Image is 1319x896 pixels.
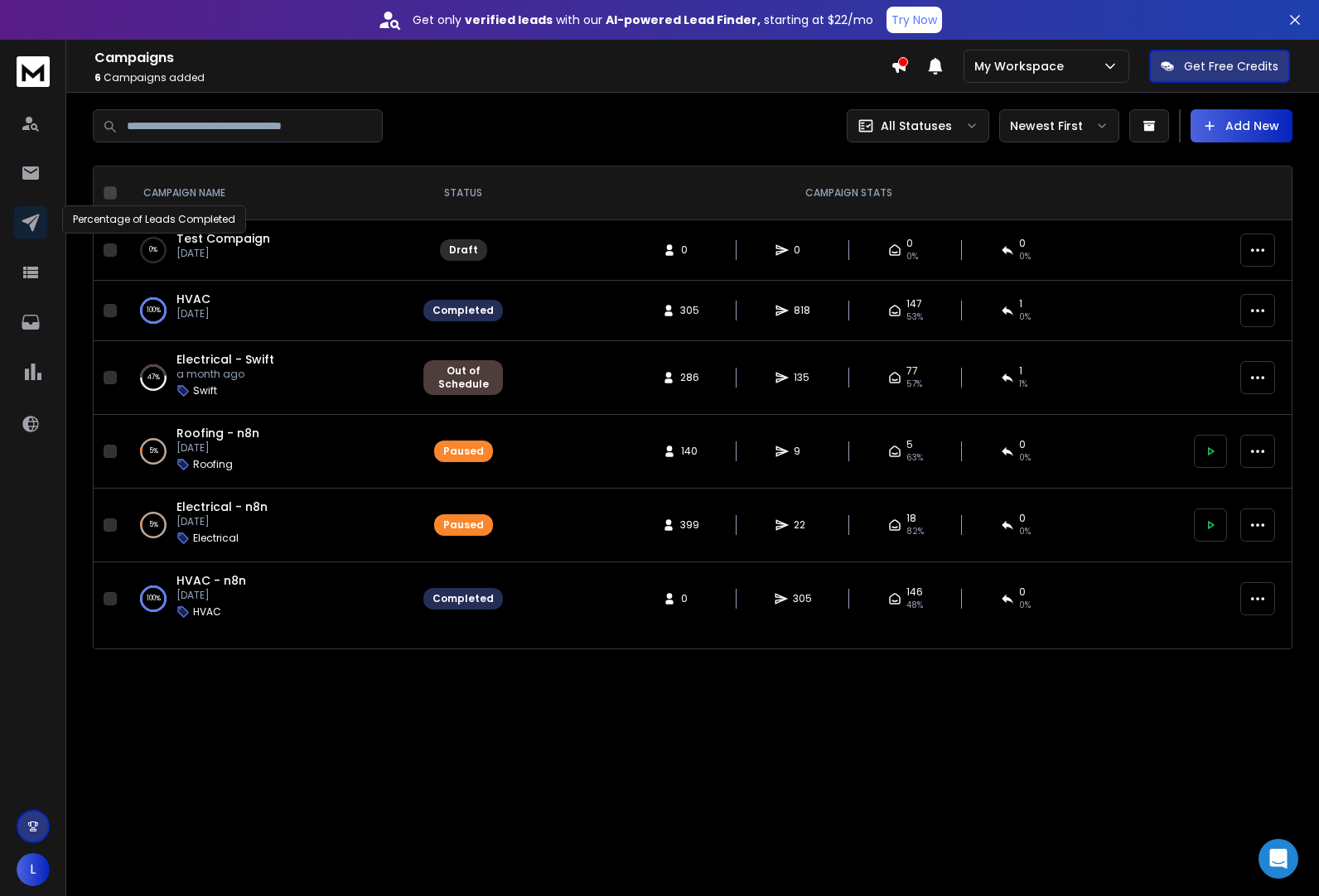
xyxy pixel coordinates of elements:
[681,243,698,257] span: 0
[193,384,217,397] p: Swift
[123,489,413,562] td: 5%Electrical - n8n[DATE]Electrical
[193,532,239,545] p: Electrical
[176,307,210,320] p: [DATE]
[906,311,923,324] span: 53 %
[1019,378,1027,391] span: 1 %
[193,458,233,471] p: Roofing
[443,518,484,532] div: Paused
[513,166,1184,220] th: CAMPAIGN STATS
[906,378,922,391] span: 57 %
[793,592,812,605] span: 305
[17,56,50,87] img: logo
[906,512,916,525] span: 18
[176,441,259,455] p: [DATE]
[465,12,553,28] strong: verified leads
[1191,109,1292,142] button: Add New
[123,220,413,281] td: 0%Test Compaign[DATE]
[149,517,158,533] p: 5 %
[123,415,413,489] td: 5%Roofing - n8n[DATE]Roofing
[432,304,494,317] div: Completed
[1019,525,1031,538] span: 0 %
[1019,599,1031,612] span: 0 %
[176,291,210,307] a: HVAC
[176,368,274,381] p: a month ago
[176,499,268,515] a: Electrical - n8n
[887,7,942,33] button: Try Now
[906,585,923,599] span: 146
[147,590,161,607] p: 100 %
[606,12,761,28] strong: AI-powered Lead Finder,
[123,281,413,341] td: 100%HVAC[DATE]
[432,364,494,391] div: Out of Schedule
[906,525,924,538] span: 82 %
[1019,585,1026,599] span: 0
[794,518,810,532] span: 22
[794,371,810,384] span: 135
[794,304,810,317] span: 818
[94,70,101,84] span: 6
[906,451,923,465] span: 63 %
[1184,58,1278,75] p: Get Free Credits
[1149,50,1290,83] button: Get Free Credits
[794,243,810,257] span: 0
[17,853,50,886] button: L
[149,443,158,460] p: 5 %
[881,118,952,134] p: All Statuses
[149,242,157,258] p: 0 %
[906,438,913,451] span: 5
[974,58,1070,75] p: My Workspace
[176,515,268,528] p: [DATE]
[681,445,698,458] span: 140
[906,237,913,250] span: 0
[176,351,274,368] a: Electrical - Swift
[176,247,270,260] p: [DATE]
[999,109,1119,142] button: Newest First
[906,599,923,612] span: 48 %
[794,445,810,458] span: 9
[147,369,160,386] p: 47 %
[449,243,478,257] div: Draft
[1019,311,1031,324] span: 0 %
[413,166,513,220] th: STATUS
[176,230,270,247] a: Test Compaign
[680,304,699,317] span: 305
[1259,839,1298,879] div: Open Intercom Messenger
[193,605,221,619] p: HVAC
[1019,364,1022,378] span: 1
[176,589,246,602] p: [DATE]
[1019,237,1026,250] span: 0
[94,48,891,68] h1: Campaigns
[680,371,699,384] span: 286
[906,297,922,311] span: 147
[1019,512,1026,525] span: 0
[94,71,891,84] p: Campaigns added
[123,341,413,415] td: 47%Electrical - Swifta month agoSwift
[906,364,918,378] span: 77
[123,166,413,220] th: CAMPAIGN NAME
[680,518,699,532] span: 399
[1019,438,1026,451] span: 0
[432,592,494,605] div: Completed
[906,250,918,263] span: 0%
[1019,297,1022,311] span: 1
[413,12,873,28] p: Get only with our starting at $22/mo
[1019,451,1031,465] span: 0 %
[62,205,246,234] div: Percentage of Leads Completed
[147,302,161,319] p: 100 %
[123,562,413,636] td: 100%HVAC - n8n[DATE]HVAC
[1019,250,1031,263] span: 0%
[681,592,698,605] span: 0
[891,12,937,28] p: Try Now
[176,572,246,589] a: HVAC - n8n
[443,445,484,458] div: Paused
[176,425,259,441] a: Roofing - n8n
